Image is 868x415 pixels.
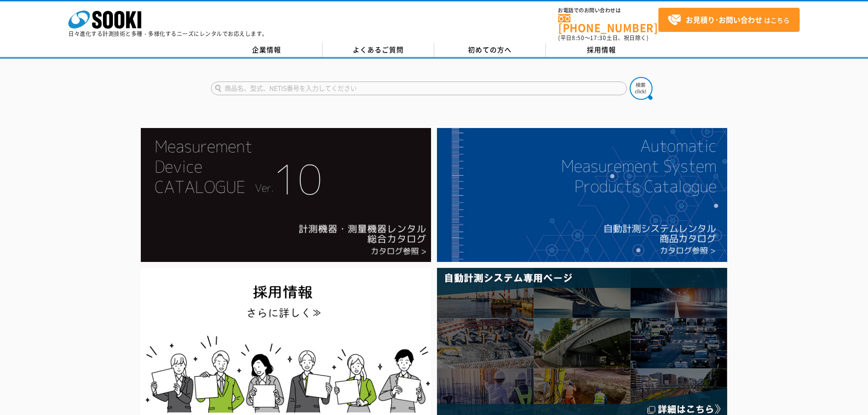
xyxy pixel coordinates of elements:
input: 商品名、型式、NETIS番号を入力してください [211,82,627,95]
p: 日々進化する計測技術と多種・多様化するニーズにレンタルでお応えします。 [68,31,268,36]
img: Catalog Ver10 [141,128,431,262]
a: よくあるご質問 [323,43,434,57]
img: 自動計測システムカタログ [437,128,727,262]
a: 企業情報 [211,43,323,57]
span: 8:50 [572,34,585,42]
a: 採用情報 [546,43,657,57]
span: (平日 ～ 土日、祝日除く) [558,34,648,42]
a: お見積り･お問い合わせはこちら [658,8,800,32]
span: はこちら [668,13,790,27]
span: 初めての方へ [468,45,512,55]
a: 初めての方へ [434,43,546,57]
a: [PHONE_NUMBER] [558,14,658,33]
strong: お見積り･お問い合わせ [686,14,762,25]
span: お電話でのお問い合わせは [558,8,658,13]
img: btn_search.png [630,77,652,100]
span: 17:30 [590,34,606,42]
